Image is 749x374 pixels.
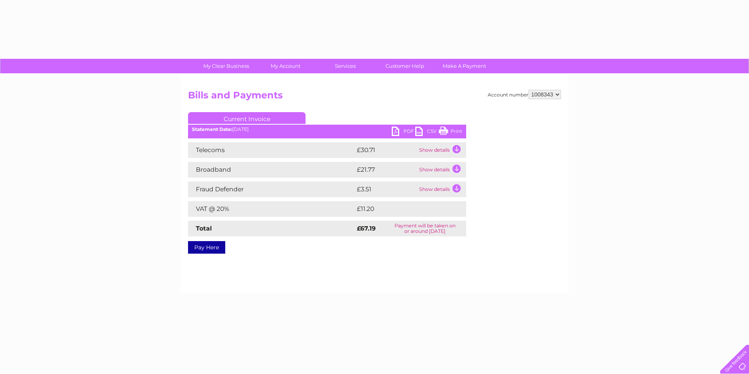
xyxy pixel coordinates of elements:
[373,59,437,73] a: Customer Help
[488,90,561,99] div: Account number
[439,127,462,138] a: Print
[432,59,497,73] a: Make A Payment
[253,59,318,73] a: My Account
[417,182,466,197] td: Show details
[188,112,306,124] a: Current Invoice
[188,127,466,132] div: [DATE]
[188,201,355,217] td: VAT @ 20%
[384,221,466,236] td: Payment will be taken on or around [DATE]
[194,59,259,73] a: My Clear Business
[188,182,355,197] td: Fraud Defender
[188,142,355,158] td: Telecoms
[355,201,449,217] td: £11.20
[192,126,232,132] b: Statement Date:
[392,127,415,138] a: PDF
[417,142,466,158] td: Show details
[357,225,376,232] strong: £67.19
[355,142,417,158] td: £30.71
[415,127,439,138] a: CSV
[188,162,355,178] td: Broadband
[188,241,225,254] a: Pay Here
[196,225,212,232] strong: Total
[188,90,561,105] h2: Bills and Payments
[355,182,417,197] td: £3.51
[417,162,466,178] td: Show details
[355,162,417,178] td: £21.77
[313,59,378,73] a: Services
